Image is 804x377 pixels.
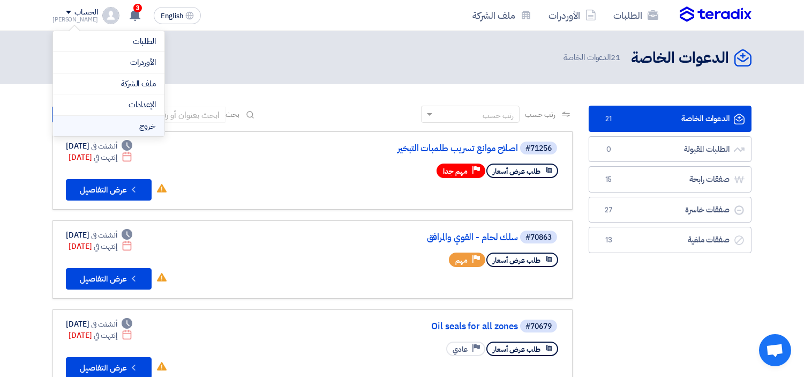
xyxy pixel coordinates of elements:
[154,7,201,24] button: English
[680,6,752,23] img: Teradix logo
[91,230,117,241] span: أنشئت في
[94,330,117,341] span: إنتهت في
[493,255,540,265] span: طلب عرض أسعار
[69,152,132,163] div: [DATE]
[602,174,615,185] span: 15
[589,106,752,132] a: الدعوات الخاصة21
[602,205,615,216] span: 27
[631,48,729,69] h2: الدعوات الخاصة
[66,230,132,241] div: [DATE]
[525,323,552,330] div: #70679
[493,344,540,354] span: طلب عرض أسعار
[525,109,555,120] span: رتب حسب
[602,144,615,155] span: 0
[589,166,752,193] a: صفقات رابحة15
[525,234,552,241] div: #70863
[53,116,164,137] li: خروج
[605,3,667,28] a: الطلبات
[66,268,152,290] button: عرض التفاصيل
[62,99,156,111] a: الإعدادات
[525,145,552,152] div: #71256
[304,233,518,242] a: سلك لحام - القوي والمرافق
[453,344,468,354] span: عادي
[91,319,117,330] span: أنشئت في
[589,227,752,253] a: صفقات ملغية13
[94,241,117,252] span: إنتهت في
[74,8,97,17] div: الحساب
[483,110,514,121] div: رتب حسب
[563,51,622,64] span: الدعوات الخاصة
[69,241,132,252] div: [DATE]
[66,319,132,330] div: [DATE]
[66,141,132,152] div: [DATE]
[91,141,117,152] span: أنشئت في
[602,235,615,246] span: 13
[69,330,132,341] div: [DATE]
[133,4,142,12] span: 3
[304,144,518,153] a: اصلاح موانع تسريب طلمبات التبخير
[589,197,752,223] a: صفقات خاسرة27
[62,78,156,90] a: ملف الشركة
[493,166,540,176] span: طلب عرض أسعار
[66,179,152,201] button: عرض التفاصيل
[455,255,468,265] span: مهم
[102,7,119,24] img: profile_test.png
[62,56,156,69] a: الأوردرات
[62,35,156,48] a: الطلبات
[304,322,518,331] a: Oil seals for all zones
[611,51,620,63] span: 21
[759,334,791,366] div: Open chat
[464,3,540,28] a: ملف الشركة
[540,3,605,28] a: الأوردرات
[226,109,239,120] span: بحث
[94,152,117,163] span: إنتهت في
[52,17,98,23] div: [PERSON_NAME]
[161,12,183,20] span: English
[443,166,468,176] span: مهم جدا
[602,114,615,124] span: 21
[589,136,752,162] a: الطلبات المقبولة0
